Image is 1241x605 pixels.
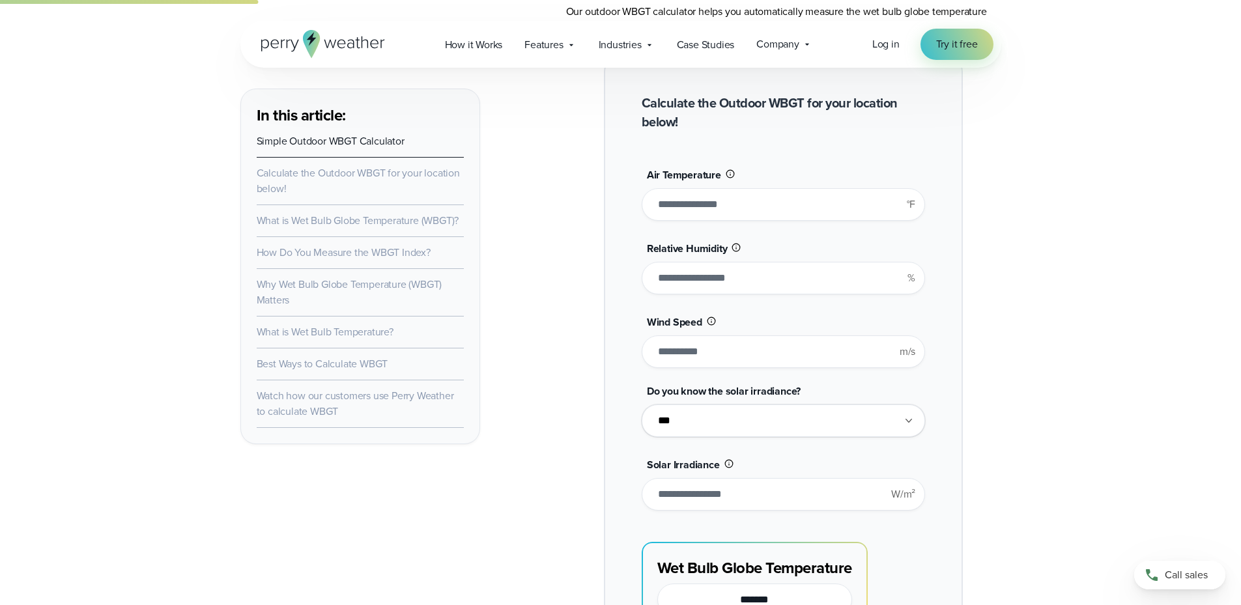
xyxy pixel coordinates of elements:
p: Our outdoor WBGT calculator helps you automatically measure the wet bulb globe temperature quickl... [566,4,1001,35]
span: Case Studies [677,37,735,53]
span: Industries [599,37,642,53]
a: Case Studies [666,31,746,58]
span: Air Temperature [647,167,721,182]
a: What is Wet Bulb Temperature? [257,324,393,339]
span: Log in [872,36,900,51]
a: Log in [872,36,900,52]
a: How Do You Measure the WBGT Index? [257,245,431,260]
span: Do you know the solar irradiance? [647,384,801,399]
span: How it Works [445,37,503,53]
a: Best Ways to Calculate WBGT [257,356,388,371]
a: Simple Outdoor WBGT Calculator [257,134,405,148]
a: Call sales [1134,561,1225,589]
span: Call sales [1165,567,1208,583]
h3: In this article: [257,105,464,126]
a: Watch how our customers use Perry Weather to calculate WBGT [257,388,454,419]
a: Calculate the Outdoor WBGT for your location below! [257,165,460,196]
h2: Calculate the Outdoor WBGT for your location below! [642,94,925,132]
a: Try it free [920,29,993,60]
span: Features [524,37,563,53]
span: Try it free [936,36,978,52]
a: Why Wet Bulb Globe Temperature (WBGT) Matters [257,277,442,307]
span: Company [756,36,799,52]
a: What is Wet Bulb Globe Temperature (WBGT)? [257,213,459,228]
span: Relative Humidity [647,241,728,256]
span: Solar Irradiance [647,457,720,472]
span: Wind Speed [647,315,702,330]
a: How it Works [434,31,514,58]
